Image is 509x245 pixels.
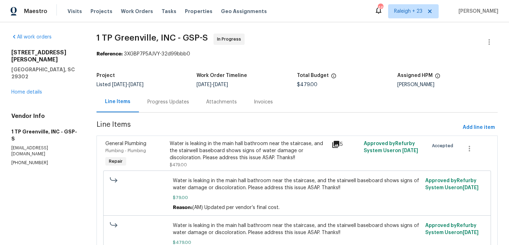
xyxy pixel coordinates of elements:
h4: Vendor Info [11,113,80,120]
span: $479.00 [170,163,187,167]
span: In Progress [217,36,244,43]
p: [PHONE_NUMBER] [11,160,80,166]
span: [DATE] [213,82,228,87]
h5: Assigned HPM [397,73,433,78]
div: Water is leaking in the main hall bathroom near the staircase, and the stairwell baseboard shows ... [170,140,327,161]
span: [DATE] [463,230,479,235]
span: Visits [68,8,82,15]
a: Home details [11,90,42,95]
span: Properties [185,8,212,15]
h5: [GEOGRAPHIC_DATA], SC 29302 [11,66,80,80]
span: Add line item [463,123,495,132]
span: [DATE] [463,185,479,190]
div: Attachments [206,98,237,106]
span: Maestro [24,8,47,15]
span: Accepted [432,142,456,149]
span: Listed [96,82,144,87]
span: Approved by Refurby System User on [364,141,418,153]
h5: Project [96,73,115,78]
span: Water is leaking in the main hall bathroom near the staircase, and the stairwell baseboard shows ... [173,222,421,236]
h5: Total Budget [297,73,329,78]
span: Reason: [173,205,192,210]
div: Invoices [254,98,273,106]
h2: [STREET_ADDRESS][PERSON_NAME] [11,49,80,63]
div: [PERSON_NAME] [397,82,498,87]
span: Raleigh + 23 [394,8,422,15]
div: Progress Updates [147,98,189,106]
span: Water is leaking in the main hall bathroom near the staircase, and the stairwell baseboard shows ... [173,177,421,191]
b: Reference: [96,52,123,56]
span: - [112,82,144,87]
span: [DATE] [402,148,418,153]
span: $479.00 [297,82,317,87]
span: Line Items [96,121,460,134]
span: (AM) Updated per vendor’s final cost. [192,205,280,210]
span: [DATE] [112,82,127,87]
div: 5 [332,140,359,149]
div: 3XGBP7P5AJVY-32d99bbb0 [96,50,498,58]
span: Projects [90,8,112,15]
span: The hpm assigned to this work order. [435,73,440,82]
span: [DATE] [129,82,144,87]
span: Approved by Refurby System User on [425,178,479,190]
button: Add line item [460,121,498,134]
a: All work orders [11,35,52,40]
span: Repair [106,158,125,165]
span: General Plumbing [105,141,146,146]
span: [DATE] [197,82,211,87]
span: Plumbing - Plumbing [105,149,146,153]
span: Tasks [162,9,176,14]
p: [EMAIL_ADDRESS][DOMAIN_NAME] [11,145,80,157]
span: Work Orders [121,8,153,15]
div: Line Items [105,98,130,105]
span: Approved by Refurby System User on [425,223,479,235]
span: $79.00 [173,194,421,201]
span: Geo Assignments [221,8,267,15]
span: The total cost of line items that have been proposed by Opendoor. This sum includes line items th... [331,73,337,82]
span: - [197,82,228,87]
span: 1 TP Greenville, INC - GSP-S [96,34,208,42]
h5: 1 TP Greenville, INC - GSP-S [11,128,80,142]
div: 466 [378,4,383,11]
h5: Work Order Timeline [197,73,247,78]
span: [PERSON_NAME] [456,8,498,15]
